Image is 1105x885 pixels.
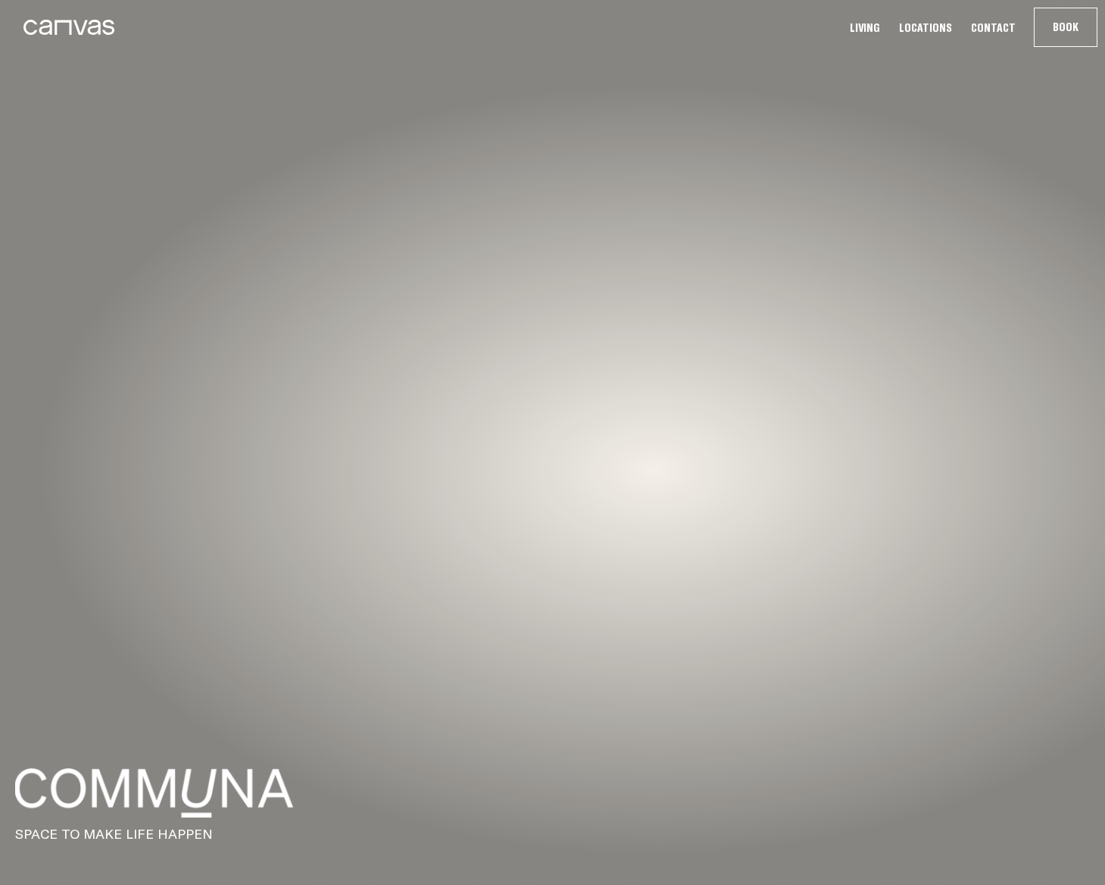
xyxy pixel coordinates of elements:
[15,768,293,818] img: f04c9ce801152f45bcdbb394012f34b369c57f26-4501x793.png
[1035,8,1097,46] button: Book
[966,20,1020,36] a: Contact
[845,20,885,36] a: Living
[15,825,1090,843] p: SPACE TO MAKE LIFE HAPPEN
[894,20,957,36] a: Locations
